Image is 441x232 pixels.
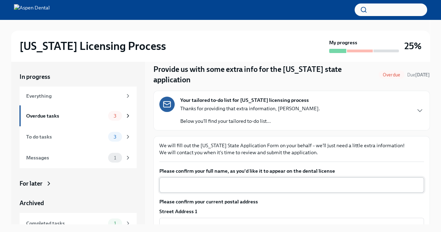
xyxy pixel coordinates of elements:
[109,113,121,119] span: 3
[109,134,121,140] span: 3
[26,154,105,162] div: Messages
[159,208,197,215] label: Street Address 1
[26,92,122,100] div: Everything
[180,97,309,104] strong: Your tailored to-do list for [US_STATE] licensing process
[110,221,120,226] span: 1
[20,179,137,188] a: For later
[110,155,120,160] span: 1
[159,167,424,174] label: Please confirm your full name, as you'd like it to appear on the dental license
[159,198,424,205] label: Please confirm your current postal address
[153,64,376,85] h4: Provide us with some extra info for the [US_STATE] state application
[20,199,137,207] a: Archived
[20,73,137,81] a: In progress
[26,133,105,141] div: To do tasks
[20,179,43,188] div: For later
[20,39,166,53] h2: [US_STATE] Licensing Process
[329,39,357,46] strong: My progress
[407,72,430,77] span: Due
[407,72,430,78] span: September 8th, 2025 10:00
[14,4,50,15] img: Aspen Dental
[180,118,320,125] p: Below you'll find your tailored to-do list...
[20,147,137,168] a: Messages1
[415,72,430,77] strong: [DATE]
[180,105,320,112] p: Thanks for providing that extra information, [PERSON_NAME].
[20,87,137,105] a: Everything
[20,126,137,147] a: To do tasks3
[159,142,424,156] p: We will fill out the [US_STATE] State Application Form on your behalf – we'll just need a little ...
[404,40,421,52] h3: 25%
[379,72,404,77] span: Overdue
[20,105,137,126] a: Overdue tasks3
[26,112,105,120] div: Overdue tasks
[26,219,105,227] div: Completed tasks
